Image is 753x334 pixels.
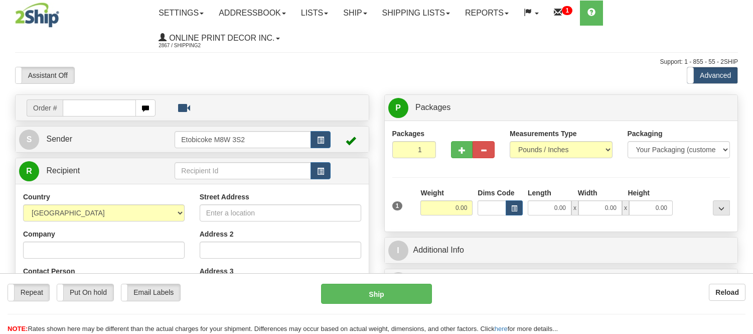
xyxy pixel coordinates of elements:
[167,34,274,42] span: Online Print Decor Inc.
[293,1,336,26] a: Lists
[478,188,514,198] label: Dims Code
[19,161,39,181] span: R
[562,6,572,15] sup: 1
[628,129,663,139] label: Packaging
[16,67,74,83] label: Assistant Off
[388,272,408,292] span: $
[200,204,361,221] input: Enter a location
[121,284,180,300] label: Email Labels
[578,188,597,198] label: Width
[528,188,551,198] label: Length
[200,192,249,202] label: Street Address
[730,116,752,218] iframe: chat widget
[23,266,75,276] label: Contact Person
[388,240,734,261] a: IAdditional Info
[375,1,458,26] a: Shipping lists
[8,325,28,332] span: NOTE:
[715,288,739,296] b: Reload
[19,161,158,181] a: R Recipient
[159,41,234,51] span: 2867 / Shipping2
[46,135,72,143] span: Sender
[546,1,580,26] a: 1
[321,284,431,304] button: Ship
[19,130,39,150] span: S
[388,272,734,292] a: $Rates
[388,98,408,118] span: P
[388,97,734,118] a: P Packages
[23,229,55,239] label: Company
[709,284,745,301] button: Reload
[15,3,59,28] img: logo2867.jpg
[8,284,49,300] label: Repeat
[336,1,374,26] a: Ship
[415,103,450,112] span: Packages
[175,131,311,148] input: Sender Id
[571,200,578,215] span: x
[200,266,234,276] label: Address 3
[27,99,63,117] span: Order #
[713,200,730,215] div: ...
[200,229,234,239] label: Address 2
[175,162,311,179] input: Recipient Id
[458,1,516,26] a: Reports
[15,58,738,66] div: Support: 1 - 855 - 55 - 2SHIP
[46,166,80,175] span: Recipient
[622,200,629,215] span: x
[211,1,293,26] a: Addressbook
[388,241,408,261] span: I
[510,129,577,139] label: Measurements Type
[495,325,508,332] a: here
[151,26,287,51] a: Online Print Decor Inc. 2867 / Shipping2
[151,1,211,26] a: Settings
[392,129,425,139] label: Packages
[57,284,113,300] label: Put On hold
[23,192,50,202] label: Country
[687,67,737,83] label: Advanced
[392,201,403,210] span: 1
[19,129,175,150] a: S Sender
[420,188,443,198] label: Weight
[628,188,650,198] label: Height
